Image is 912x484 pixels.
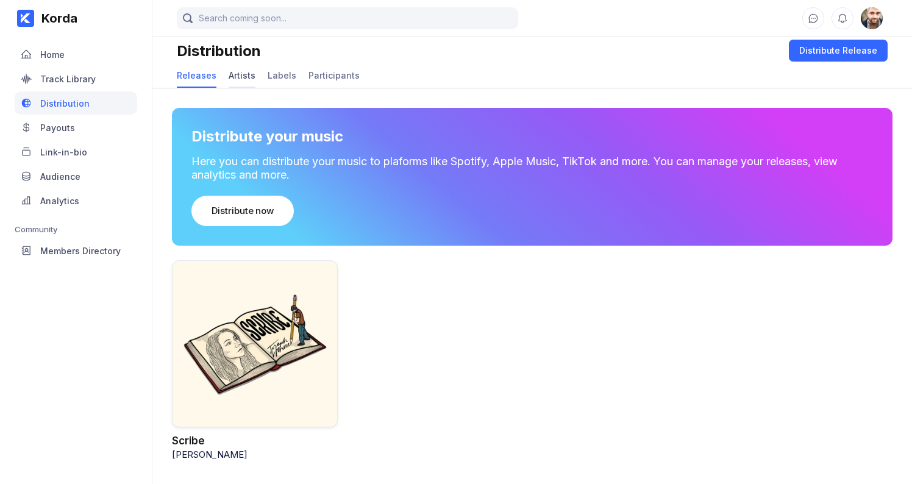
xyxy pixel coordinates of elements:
[308,64,360,88] a: Participants
[172,435,205,447] a: Scribe
[40,98,90,109] div: Distribution
[268,70,296,80] div: Labels
[212,205,274,217] div: Distribute now
[177,42,261,60] div: Distribution
[40,246,121,256] div: Members Directory
[15,116,137,140] a: Payouts
[308,70,360,80] div: Participants
[191,196,294,226] button: Distribute now
[40,196,79,206] div: Analytics
[268,64,296,88] a: Labels
[229,64,255,88] a: Artists
[229,70,255,80] div: Artists
[15,224,137,234] div: Community
[40,171,80,182] div: Audience
[172,449,338,460] div: [PERSON_NAME]
[15,189,137,213] a: Analytics
[177,70,216,80] div: Releases
[15,239,137,263] a: Members Directory
[15,91,137,116] a: Distribution
[40,49,65,60] div: Home
[177,7,518,29] input: Search coming soon...
[191,155,873,181] div: Here you can distribute your music to plaforms like Spotify, Apple Music, TikTok and more. You ca...
[191,127,343,145] div: Distribute your music
[799,44,877,57] div: Distribute Release
[40,123,75,133] div: Payouts
[15,67,137,91] a: Track Library
[34,11,77,26] div: Korda
[177,64,216,88] a: Releases
[861,7,883,29] div: Joseph Lofthouse
[40,147,87,157] div: Link-in-bio
[15,165,137,189] a: Audience
[15,140,137,165] a: Link-in-bio
[40,74,96,84] div: Track Library
[15,43,137,67] a: Home
[861,7,883,29] img: 160x160
[789,40,888,62] button: Distribute Release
